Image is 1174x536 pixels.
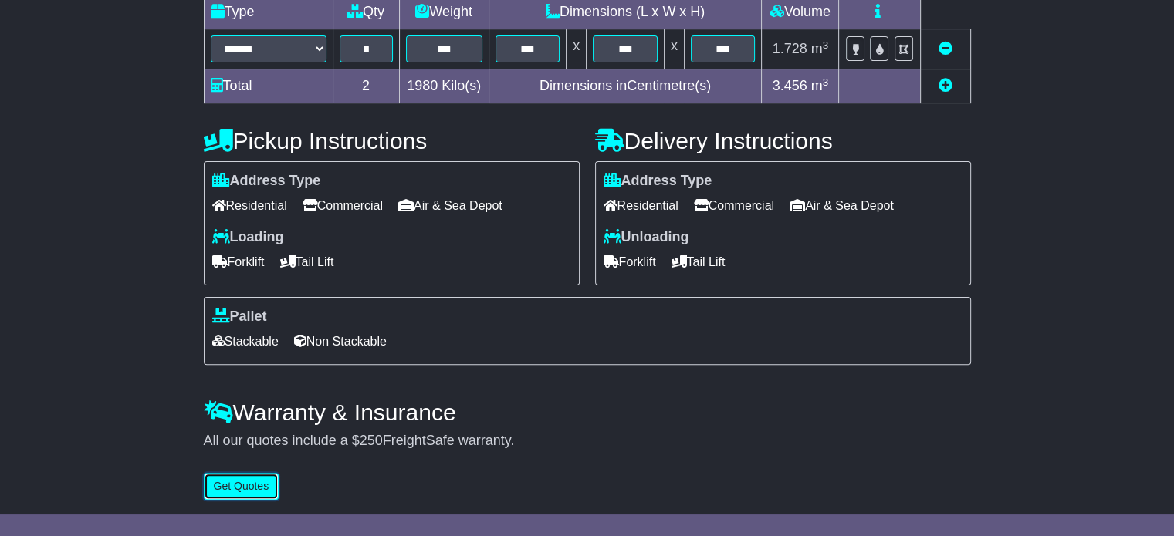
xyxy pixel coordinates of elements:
[790,194,894,217] span: Air & Sea Depot
[212,194,287,217] span: Residential
[567,29,587,69] td: x
[604,229,689,246] label: Unloading
[664,29,684,69] td: x
[489,69,762,103] td: Dimensions in Centimetre(s)
[823,76,829,88] sup: 3
[212,229,284,246] label: Loading
[939,78,952,93] a: Add new item
[811,78,829,93] span: m
[773,78,807,93] span: 3.456
[672,250,726,274] span: Tail Lift
[811,41,829,56] span: m
[280,250,334,274] span: Tail Lift
[694,194,774,217] span: Commercial
[204,69,333,103] td: Total
[399,69,489,103] td: Kilo(s)
[939,41,952,56] a: Remove this item
[204,433,971,450] div: All our quotes include a $ FreightSafe warranty.
[398,194,502,217] span: Air & Sea Depot
[212,308,267,325] label: Pallet
[595,128,971,153] h4: Delivery Instructions
[360,433,383,448] span: 250
[333,69,399,103] td: 2
[212,173,321,190] label: Address Type
[604,194,678,217] span: Residential
[823,39,829,51] sup: 3
[212,250,265,274] span: Forklift
[604,173,712,190] label: Address Type
[773,41,807,56] span: 1.728
[303,194,383,217] span: Commercial
[204,473,279,500] button: Get Quotes
[204,128,580,153] h4: Pickup Instructions
[212,329,279,353] span: Stackable
[294,329,387,353] span: Non Stackable
[407,78,438,93] span: 1980
[204,399,971,425] h4: Warranty & Insurance
[604,250,656,274] span: Forklift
